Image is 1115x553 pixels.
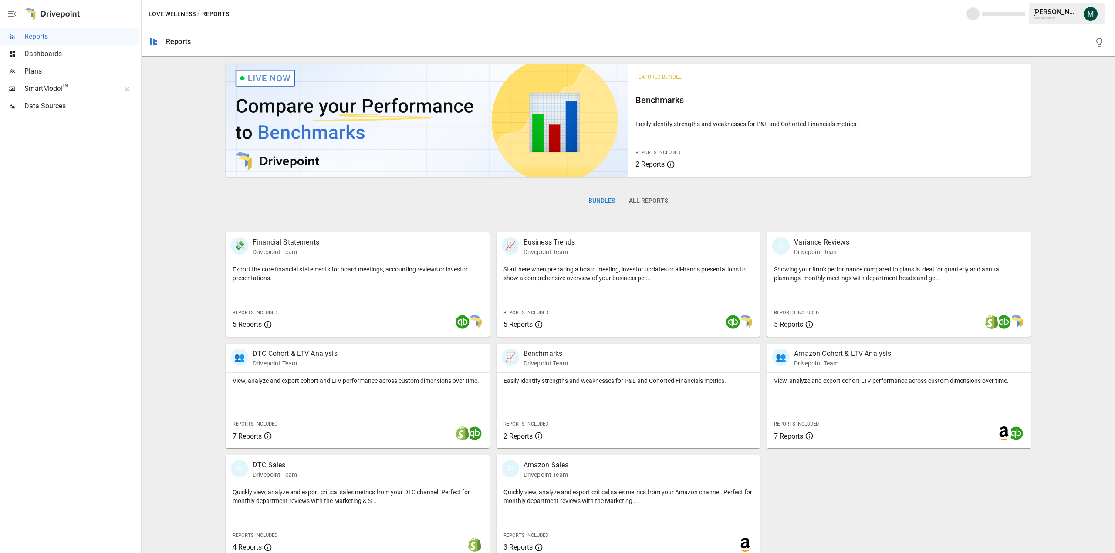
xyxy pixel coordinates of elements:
p: Variance Reviews [794,237,849,248]
p: Start here when preparing a board meeting, investor updates or all-hands presentations to show a ... [503,265,753,282]
p: Business Trends [524,237,575,248]
img: shopify [456,426,470,440]
span: Reports Included [774,421,819,427]
p: Amazon Sales [524,460,569,470]
span: 5 Reports [503,320,533,328]
div: 🛍 [502,460,519,477]
div: 👥 [231,349,248,366]
div: 🛍 [231,460,248,477]
img: shopify [985,315,999,329]
div: [PERSON_NAME] [1033,8,1078,16]
span: Reports Included [503,310,548,315]
div: / [197,9,200,20]
p: Drivepoint Team [524,248,575,256]
p: Drivepoint Team [524,470,569,479]
div: 👥 [772,349,790,366]
span: Reports Included [233,310,277,315]
p: View, analyze and export cohort and LTV performance across custom dimensions over time. [233,376,483,385]
p: Drivepoint Team [253,359,338,368]
span: ™ [62,82,68,93]
span: Reports Included [635,150,680,155]
div: Reports [166,37,191,46]
span: 2 Reports [635,160,665,168]
p: DTC Sales [253,460,297,470]
p: Benchmarks [524,349,568,359]
span: Reports Included [233,533,277,538]
p: Amazon Cohort & LTV Analysis [794,349,891,359]
p: Drivepoint Team [794,359,891,368]
span: 5 Reports [233,320,262,328]
button: All Reports [622,191,675,211]
img: quickbooks [997,315,1011,329]
img: quickbooks [456,315,470,329]
span: Plans [24,66,139,77]
span: SmartModel [24,84,115,94]
button: Michael Cormack [1078,2,1103,26]
img: quickbooks [726,315,740,329]
div: 📈 [502,349,519,366]
img: smart model [468,315,482,329]
p: Export the core financial statements for board meetings, accounting reviews or investor presentat... [233,265,483,282]
img: amazon [738,538,752,552]
p: View, analyze and export cohort LTV performance across custom dimensions over time. [774,376,1024,385]
p: Easily identify strengths and weaknesses for P&L and Cohorted Financials metrics. [503,376,753,385]
span: Featured Bundle [635,74,682,80]
img: amazon [997,426,1011,440]
img: smart model [1009,315,1023,329]
p: Quickly view, analyze and export critical sales metrics from your Amazon channel. Perfect for mon... [503,488,753,505]
img: Michael Cormack [1084,7,1098,21]
img: quickbooks [468,426,482,440]
div: 📈 [502,237,519,255]
h6: Benchmarks [635,93,1024,107]
p: Drivepoint Team [794,248,849,256]
p: Drivepoint Team [524,359,568,368]
span: Reports Included [774,310,819,315]
img: smart model [738,315,752,329]
span: Reports [24,31,139,42]
span: 3 Reports [503,543,533,551]
p: Drivepoint Team [253,470,297,479]
p: Easily identify strengths and weaknesses for P&L and Cohorted Financials metrics. [635,120,1024,128]
img: shopify [468,538,482,552]
p: Quickly view, analyze and export critical sales metrics from your DTC channel. Perfect for monthl... [233,488,483,505]
span: 7 Reports [774,432,803,440]
button: Love Wellness [149,9,196,20]
p: Financial Statements [253,237,319,248]
span: Reports Included [503,421,548,427]
span: 4 Reports [233,543,262,551]
button: Bundles [581,191,622,211]
img: video thumbnail [226,64,628,177]
div: Love Wellness [1033,16,1078,20]
span: Reports Included [233,421,277,427]
p: Showing your firm's performance compared to plans is ideal for quarterly and annual plannings, mo... [774,265,1024,282]
span: Dashboards [24,49,139,59]
p: Drivepoint Team [253,248,319,256]
span: Data Sources [24,101,139,111]
div: 💸 [231,237,248,255]
p: DTC Cohort & LTV Analysis [253,349,338,359]
span: Reports Included [503,533,548,538]
img: quickbooks [1009,426,1023,440]
div: 🗓 [772,237,790,255]
span: 7 Reports [233,432,262,440]
span: 2 Reports [503,432,533,440]
span: 5 Reports [774,320,803,328]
